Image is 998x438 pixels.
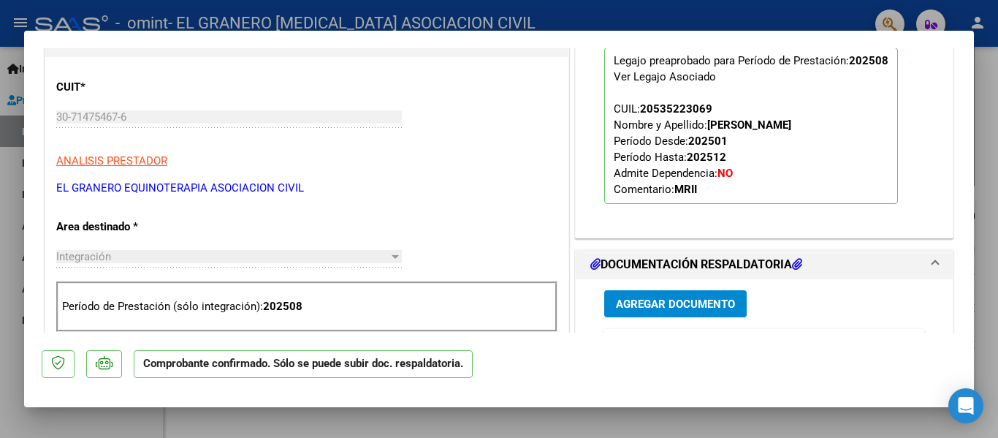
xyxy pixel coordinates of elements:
[687,151,726,164] strong: 202512
[590,256,802,273] h1: DOCUMENTACIÓN RESPALDATORIA
[707,118,791,132] strong: [PERSON_NAME]
[134,350,473,379] p: Comprobante confirmado. Sólo se puede subir doc. respaldatoria.
[62,298,552,315] p: Período de Prestación (sólo integración):
[640,101,712,117] div: 20535223069
[918,329,991,360] datatable-header-cell: Acción
[717,167,733,180] strong: NO
[641,329,750,360] datatable-header-cell: Documento
[56,79,207,96] p: CUIT
[849,54,888,67] strong: 202508
[604,48,898,204] p: Legajo preaprobado para Período de Prestación:
[845,329,918,360] datatable-header-cell: Subido
[576,250,953,279] mat-expansion-panel-header: DOCUMENTACIÓN RESPALDATORIA
[948,388,983,423] div: Open Intercom Messenger
[604,290,747,317] button: Agregar Documento
[614,183,697,196] span: Comentario:
[614,69,716,85] div: Ver Legajo Asociado
[56,154,167,167] span: ANALISIS PRESTADOR
[60,35,209,49] strong: DATOS DEL COMPROBANTE
[614,102,791,196] span: CUIL: Nombre y Apellido: Período Desde: Período Hasta: Admite Dependencia:
[604,329,641,360] datatable-header-cell: ID
[56,180,557,197] p: EL GRANERO EQUINOTERAPIA ASOCIACION CIVIL
[688,135,728,148] strong: 202501
[263,300,302,313] strong: 202508
[750,329,845,360] datatable-header-cell: Usuario
[56,219,207,235] p: Area destinado *
[674,183,697,196] strong: MRII
[56,250,111,263] span: Integración
[616,298,735,311] span: Agregar Documento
